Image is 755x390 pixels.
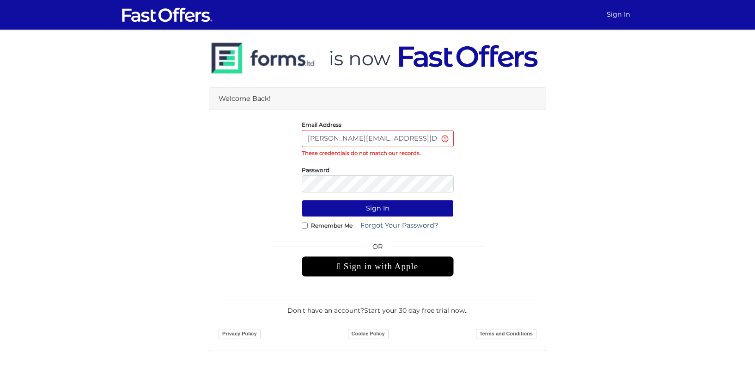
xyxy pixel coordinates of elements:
div: Sign in with Apple [302,256,454,277]
input: E-Mail [302,130,454,147]
a: Terms and Conditions [476,329,536,339]
button: Sign In [302,200,454,217]
a: Forgot Your Password? [354,217,444,234]
span: OR [302,241,454,256]
a: Start your 30 day free trial now. [364,306,466,315]
label: Password [302,169,329,171]
div: Don't have an account? . [219,299,536,316]
div: Welcome Back! [209,88,546,110]
a: Privacy Policy [219,329,261,339]
a: Sign In [603,6,634,24]
strong: These credentials do not match our records. [302,150,420,156]
a: Cookie Policy [348,329,389,339]
label: Remember Me [311,224,353,227]
label: Email Address [302,124,341,126]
